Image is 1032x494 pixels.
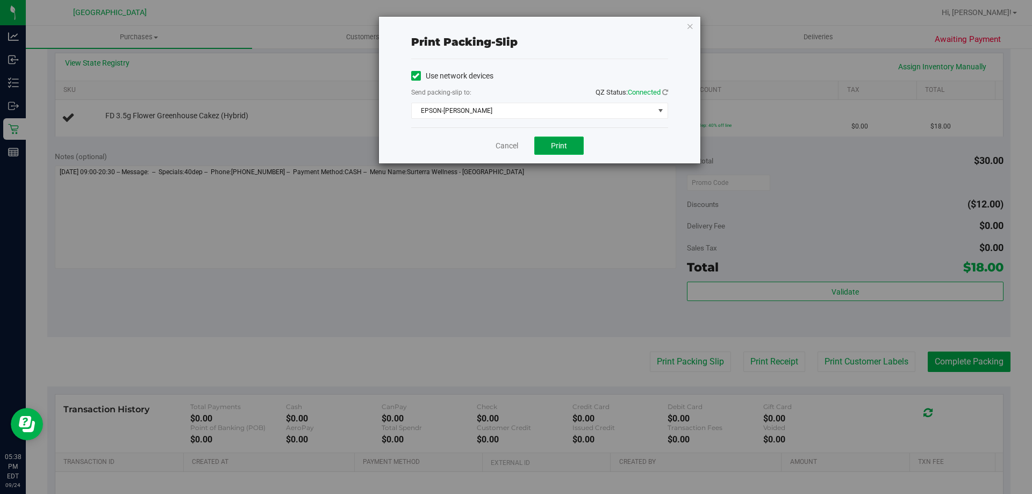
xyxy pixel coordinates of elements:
span: Print packing-slip [411,35,518,48]
label: Use network devices [411,70,493,82]
span: QZ Status: [596,88,668,96]
span: select [654,103,667,118]
a: Cancel [496,140,518,152]
span: Print [551,141,567,150]
span: EPSON-[PERSON_NAME] [412,103,654,118]
button: Print [534,137,584,155]
iframe: Resource center [11,408,43,440]
label: Send packing-slip to: [411,88,471,97]
span: Connected [628,88,661,96]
